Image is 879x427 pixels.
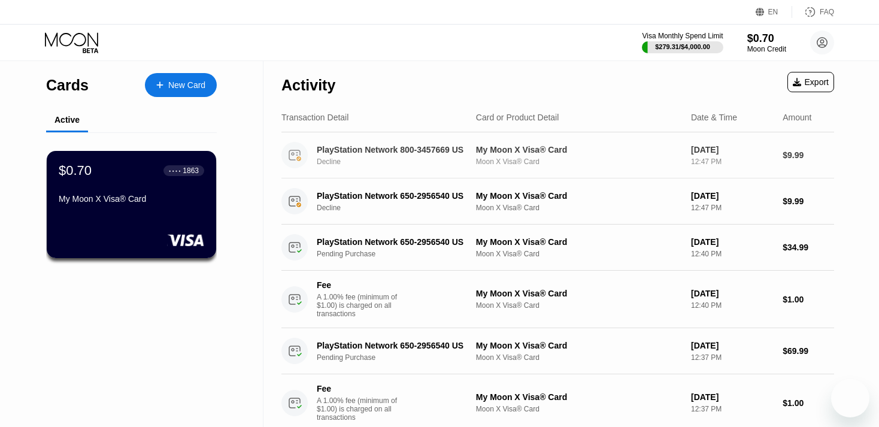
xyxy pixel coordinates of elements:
div: Cards [46,77,89,94]
div: $34.99 [783,243,834,252]
div: PlayStation Network 650-2956540 US [317,341,471,350]
div: $1.00 [783,295,834,304]
div: New Card [145,73,217,97]
div: Visa Monthly Spend Limit$279.31/$4,000.00 [642,32,723,53]
div: [DATE] [691,237,773,247]
div: FeeA 1.00% fee (minimum of $1.00) is charged on all transactionsMy Moon X Visa® CardMoon X Visa® ... [281,271,834,328]
div: $9.99 [783,150,834,160]
div: Moon X Visa® Card [476,158,681,166]
div: My Moon X Visa® Card [59,194,204,204]
div: [DATE] [691,191,773,201]
div: A 1.00% fee (minimum of $1.00) is charged on all transactions [317,396,407,422]
div: Moon X Visa® Card [476,301,681,310]
div: PlayStation Network 650-2956540 USPending PurchaseMy Moon X Visa® CardMoon X Visa® Card[DATE]12:4... [281,225,834,271]
div: [DATE] [691,392,773,402]
div: $0.70 [59,163,92,178]
div: Moon X Visa® Card [476,250,681,258]
div: 12:47 PM [691,204,773,212]
div: Decline [317,204,483,212]
div: $279.31 / $4,000.00 [655,43,710,50]
div: My Moon X Visa® Card [476,237,681,247]
div: PlayStation Network 650-2956540 USDeclineMy Moon X Visa® CardMoon X Visa® Card[DATE]12:47 PM$9.99 [281,178,834,225]
div: 12:37 PM [691,405,773,413]
div: EN [756,6,792,18]
div: PlayStation Network 800-3457669 USDeclineMy Moon X Visa® CardMoon X Visa® Card[DATE]12:47 PM$9.99 [281,132,834,178]
div: FAQ [820,8,834,16]
div: $1.00 [783,398,834,408]
div: Moon X Visa® Card [476,204,681,212]
div: Export [787,72,834,92]
div: Card or Product Detail [476,113,559,122]
div: Active [54,115,80,125]
div: PlayStation Network 650-2956540 US [317,237,471,247]
div: 12:40 PM [691,301,773,310]
div: Transaction Detail [281,113,348,122]
div: 12:37 PM [691,353,773,362]
div: 1863 [183,166,199,175]
div: Date & Time [691,113,737,122]
div: [DATE] [691,289,773,298]
div: 12:40 PM [691,250,773,258]
div: My Moon X Visa® Card [476,392,681,402]
div: $69.99 [783,346,834,356]
div: ● ● ● ● [169,169,181,172]
div: PlayStation Network 650-2956540 US [317,191,471,201]
div: PlayStation Network 800-3457669 US [317,145,471,155]
div: Moon Credit [747,45,786,53]
div: PlayStation Network 650-2956540 USPending PurchaseMy Moon X Visa® CardMoon X Visa® Card[DATE]12:3... [281,328,834,374]
div: Visa Monthly Spend Limit [642,32,723,40]
div: Fee [317,384,401,393]
div: My Moon X Visa® Card [476,289,681,298]
div: Export [793,77,829,87]
div: FAQ [792,6,834,18]
iframe: Button to launch messaging window [831,379,869,417]
div: A 1.00% fee (minimum of $1.00) is charged on all transactions [317,293,407,318]
div: Decline [317,158,483,166]
div: Fee [317,280,401,290]
div: New Card [168,80,205,90]
div: $0.70 [747,32,786,45]
div: $9.99 [783,196,834,206]
div: 12:47 PM [691,158,773,166]
div: My Moon X Visa® Card [476,145,681,155]
div: Moon X Visa® Card [476,353,681,362]
div: [DATE] [691,341,773,350]
div: Pending Purchase [317,353,483,362]
div: My Moon X Visa® Card [476,341,681,350]
div: $0.70● ● ● ●1863My Moon X Visa® Card [47,151,216,258]
div: $0.70Moon Credit [747,32,786,53]
div: EN [768,8,778,16]
div: [DATE] [691,145,773,155]
div: Activity [281,77,335,94]
div: Pending Purchase [317,250,483,258]
div: Moon X Visa® Card [476,405,681,413]
div: My Moon X Visa® Card [476,191,681,201]
div: Amount [783,113,811,122]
